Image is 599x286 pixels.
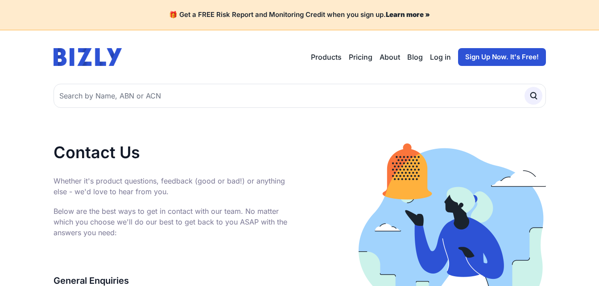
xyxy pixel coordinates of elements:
[458,48,546,66] a: Sign Up Now. It's Free!
[380,52,400,62] a: About
[349,52,372,62] a: Pricing
[54,176,300,197] p: Whether it's product questions, feedback (good or bad!) or anything else - we'd love to hear from...
[311,52,342,62] button: Products
[386,10,430,19] a: Learn more »
[54,84,546,108] input: Search by Name, ABN or ACN
[54,143,300,161] h1: Contact Us
[54,206,300,238] p: Below are the best ways to get in contact with our team. No matter which you choose we'll do our ...
[407,52,423,62] a: Blog
[430,52,451,62] a: Log in
[11,11,588,19] h4: 🎁 Get a FREE Risk Report and Monitoring Credit when you sign up.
